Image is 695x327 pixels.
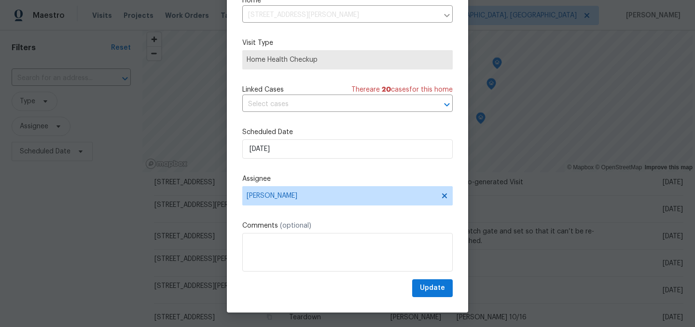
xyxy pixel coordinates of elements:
[242,38,453,48] label: Visit Type
[242,139,453,159] input: M/D/YYYY
[247,55,448,65] span: Home Health Checkup
[440,98,454,111] button: Open
[280,222,311,229] span: (optional)
[382,86,391,93] span: 20
[242,127,453,137] label: Scheduled Date
[247,192,436,200] span: [PERSON_NAME]
[242,97,426,112] input: Select cases
[412,279,453,297] button: Update
[242,85,284,95] span: Linked Cases
[242,174,453,184] label: Assignee
[351,85,453,95] span: There are case s for this home
[242,8,438,23] input: Enter in an address
[420,282,445,294] span: Update
[242,221,453,231] label: Comments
